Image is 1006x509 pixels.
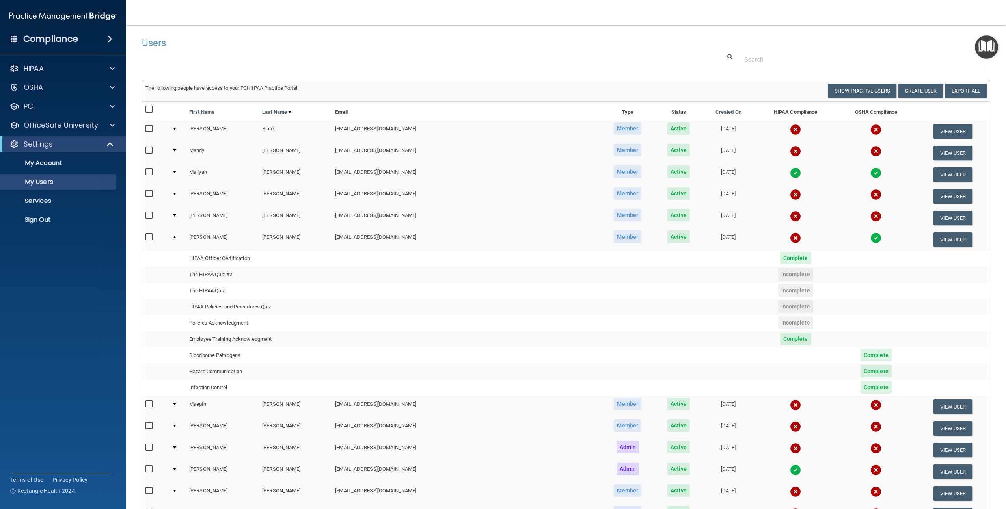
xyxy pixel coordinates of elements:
[614,122,641,135] span: Member
[655,102,702,121] th: Status
[10,487,75,495] span: Ⓒ Rectangle Health 2024
[702,186,755,207] td: [DATE]
[870,421,881,432] img: cross.ca9f0e7f.svg
[667,419,690,432] span: Active
[702,439,755,461] td: [DATE]
[9,83,115,92] a: OSHA
[186,461,259,483] td: [PERSON_NAME]
[186,380,332,396] td: Infection Control
[5,197,113,205] p: Services
[667,484,690,497] span: Active
[780,333,811,345] span: Complete
[790,421,801,432] img: cross.ca9f0e7f.svg
[667,209,690,221] span: Active
[702,483,755,504] td: [DATE]
[23,33,78,45] h4: Compliance
[614,144,641,156] span: Member
[933,146,972,160] button: View User
[332,396,600,418] td: [EMAIL_ADDRESS][DOMAIN_NAME]
[186,121,259,142] td: [PERSON_NAME]
[898,84,943,98] button: Create User
[790,232,801,243] img: cross.ca9f0e7f.svg
[5,159,113,167] p: My Account
[790,189,801,200] img: cross.ca9f0e7f.svg
[186,229,259,250] td: [PERSON_NAME]
[755,102,836,121] th: HIPAA Compliance
[9,139,114,149] a: Settings
[870,486,881,497] img: cross.ca9f0e7f.svg
[189,108,214,117] a: First Name
[790,486,801,497] img: cross.ca9f0e7f.svg
[262,108,291,117] a: Last Name
[702,121,755,142] td: [DATE]
[9,121,115,130] a: OfficeSafe University
[828,84,896,98] button: Show Inactive Users
[259,229,332,250] td: [PERSON_NAME]
[186,283,332,299] td: The HIPAA Quiz
[186,418,259,439] td: [PERSON_NAME]
[614,165,641,178] span: Member
[186,164,259,186] td: Maliyah
[186,347,332,364] td: Bloodborne Pathogens
[702,418,755,439] td: [DATE]
[186,483,259,504] td: [PERSON_NAME]
[933,486,972,501] button: View User
[945,84,987,98] a: Export All
[142,38,632,48] h4: Users
[790,167,801,178] img: tick.e7d51cea.svg
[933,124,972,139] button: View User
[259,121,332,142] td: Blank
[667,165,690,178] span: Active
[778,268,813,281] span: Incomplete
[702,396,755,418] td: [DATE]
[933,211,972,225] button: View User
[259,142,332,164] td: [PERSON_NAME]
[870,443,881,454] img: cross.ca9f0e7f.svg
[186,186,259,207] td: [PERSON_NAME]
[702,164,755,186] td: [DATE]
[870,146,881,157] img: cross.ca9f0e7f.svg
[870,189,881,200] img: cross.ca9f0e7f.svg
[870,167,881,178] img: tick.e7d51cea.svg
[332,418,600,439] td: [EMAIL_ADDRESS][DOMAIN_NAME]
[790,146,801,157] img: cross.ca9f0e7f.svg
[186,315,332,331] td: Policies Acknowledgment
[186,207,259,229] td: [PERSON_NAME]
[614,398,641,410] span: Member
[870,232,881,243] img: tick.e7d51cea.svg
[332,461,600,483] td: [EMAIL_ADDRESS][DOMAIN_NAME]
[52,476,88,484] a: Privacy Policy
[259,186,332,207] td: [PERSON_NAME]
[614,230,641,243] span: Member
[933,421,972,436] button: View User
[332,207,600,229] td: [EMAIL_ADDRESS][DOMAIN_NAME]
[790,464,801,476] img: tick.e7d51cea.svg
[186,364,332,380] td: Hazard Communication
[186,267,332,283] td: The HIPAA Quiz #2
[5,178,113,186] p: My Users
[933,167,972,182] button: View User
[702,142,755,164] td: [DATE]
[667,122,690,135] span: Active
[778,284,813,297] span: Incomplete
[332,229,600,250] td: [EMAIL_ADDRESS][DOMAIN_NAME]
[24,64,44,73] p: HIPAA
[259,396,332,418] td: [PERSON_NAME]
[10,476,43,484] a: Terms of Use
[617,441,639,453] span: Admin
[933,443,972,457] button: View User
[667,398,690,410] span: Active
[332,186,600,207] td: [EMAIL_ADDRESS][DOMAIN_NAME]
[259,207,332,229] td: [PERSON_NAME]
[870,124,881,135] img: cross.ca9f0e7f.svg
[332,142,600,164] td: [EMAIL_ADDRESS][DOMAIN_NAME]
[259,164,332,186] td: [PERSON_NAME]
[933,399,972,414] button: View User
[702,461,755,483] td: [DATE]
[259,439,332,461] td: [PERSON_NAME]
[790,211,801,222] img: cross.ca9f0e7f.svg
[667,463,690,475] span: Active
[259,461,332,483] td: [PERSON_NAME]
[667,187,690,200] span: Active
[870,399,881,411] img: cross.ca9f0e7f.svg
